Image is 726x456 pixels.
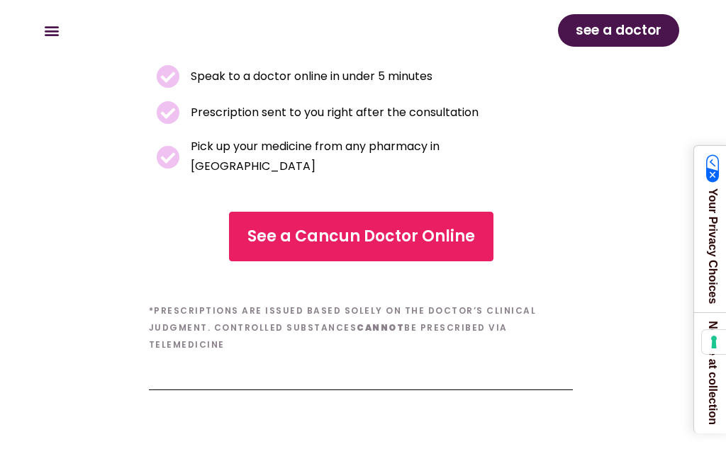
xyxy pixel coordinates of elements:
a: see a doctor [558,14,679,47]
b: cannot [357,321,404,334]
span: see a doctor [576,19,661,42]
img: California Consumer Privacy Act (CCPA) Opt-Out Icon [706,154,720,183]
button: Your consent preferences for tracking technologies [702,330,726,354]
span: Pick up your medicine from any pharmacy in [GEOGRAPHIC_DATA] [187,137,566,176]
h6: *Prescriptions are issued based solely on the doctor’s clinical judgment. Controlled substances b... [149,302,574,353]
span: See a Cancun Doctor Online [247,225,475,248]
span: Prescription sent to you right after the consultation [187,103,479,122]
span: Speak to a doctor online in under 5 minutes [187,67,432,86]
div: Menu Toggle [40,19,63,42]
a: See a Cancun Doctor Online [229,212,493,261]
